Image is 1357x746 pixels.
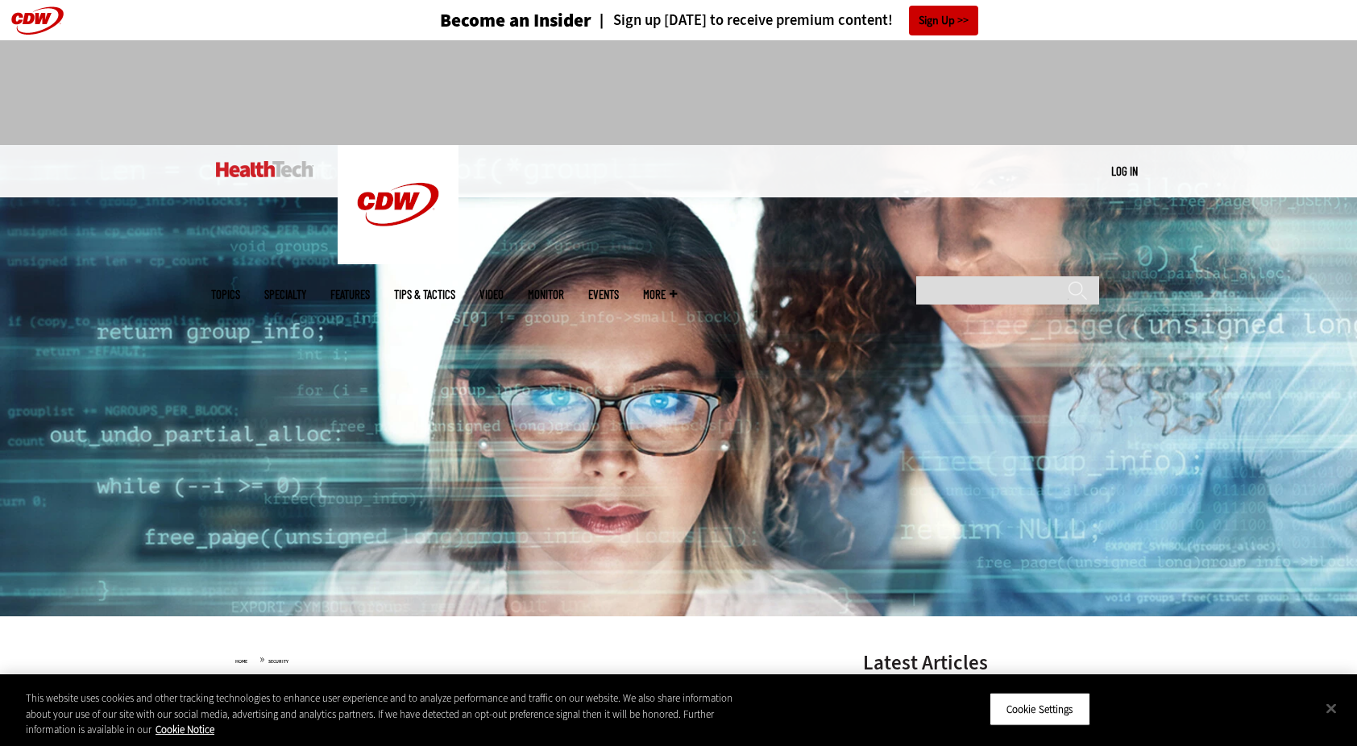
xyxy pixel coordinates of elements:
h3: Latest Articles [863,653,1105,673]
a: Home [235,658,247,665]
a: Video [479,288,504,300]
button: Close [1313,690,1349,726]
img: Home [216,161,313,177]
button: Cookie Settings [990,692,1090,726]
a: Events [588,288,619,300]
a: Security [268,658,288,665]
a: CDW [338,251,459,268]
a: Log in [1111,164,1138,178]
span: Topics [211,288,240,300]
a: Features [330,288,370,300]
a: Sign Up [909,6,978,35]
a: Become an Insider [380,11,591,30]
a: MonITor [528,288,564,300]
a: Sign up [DATE] to receive premium content! [591,13,893,28]
div: This website uses cookies and other tracking technologies to enhance user experience and to analy... [26,690,746,738]
iframe: advertisement [385,56,972,129]
img: Home [338,145,459,264]
h3: Become an Insider [440,11,591,30]
a: Tips & Tactics [394,288,455,300]
a: More information about your privacy [156,723,214,736]
span: More [643,288,677,300]
div: » [235,653,820,665]
div: User menu [1111,163,1138,180]
span: Specialty [264,288,306,300]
